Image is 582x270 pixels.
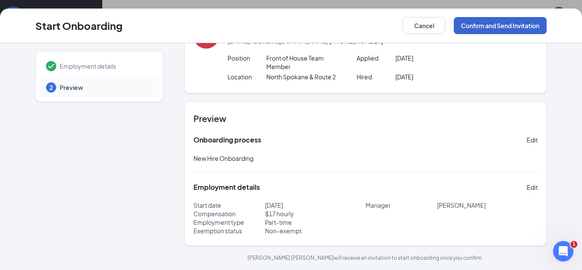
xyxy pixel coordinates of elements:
span: Edit [527,136,538,144]
button: Cancel [403,17,445,34]
p: Applied [357,54,395,62]
p: Hired [357,73,395,81]
p: Employment type [193,218,265,226]
button: Edit [527,133,538,147]
iframe: Intercom live chat [553,241,573,261]
span: 1 [570,241,577,248]
p: [DATE] [265,201,366,209]
p: Position [228,54,266,62]
p: [PERSON_NAME] [PERSON_NAME] will receive an invitation to start onboarding once you confirm. [184,254,547,261]
p: [PERSON_NAME] [437,201,538,209]
p: Start date [193,201,265,209]
h3: Start Onboarding [35,18,123,33]
span: Preview [60,83,151,92]
span: 2 [49,83,53,92]
p: Part-time [265,218,366,226]
span: Employment details [60,62,151,70]
h4: Preview [193,113,538,125]
p: Manager [366,201,437,209]
svg: Checkmark [46,61,56,71]
h5: Employment details [193,183,260,192]
p: Front of House Team Member [266,54,344,71]
p: [DATE] [395,54,473,62]
p: Compensation [193,209,265,218]
p: Non-exempt [265,226,366,235]
p: [DATE] [395,73,473,81]
button: Confirm and Send Invitation [454,17,547,34]
span: Edit [527,183,538,192]
p: Location [228,73,266,81]
p: North Spokane & Route 2 [266,73,344,81]
button: Edit [527,180,538,194]
p: $ 17 hourly [265,209,366,218]
h5: Onboarding process [193,135,261,145]
span: New Hire Onboarding [193,154,254,162]
p: Exemption status [193,226,265,235]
